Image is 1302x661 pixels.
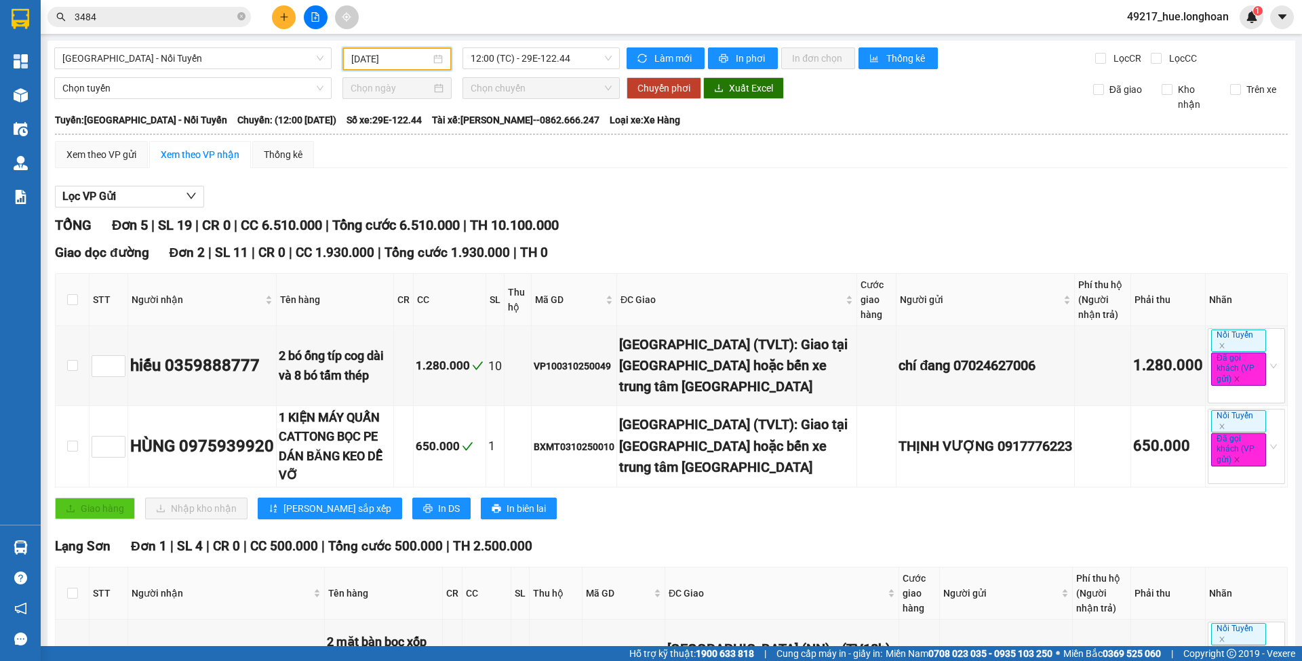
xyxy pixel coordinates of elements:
button: plus [272,5,296,29]
span: close-circle [237,12,245,20]
span: Mã GD [535,292,603,307]
span: check [472,360,484,372]
span: CC 500.000 [250,538,318,554]
span: CR 0 [202,217,231,233]
th: CC [414,274,486,326]
span: In DS [438,501,460,516]
img: warehouse-icon [14,540,28,555]
span: down [186,191,197,201]
span: [PERSON_NAME] sắp xếp [283,501,391,516]
span: | [764,646,766,661]
span: Cung cấp máy in - giấy in: [776,646,882,661]
span: | [170,538,174,554]
span: sync [637,54,649,64]
span: ⚪️ [1056,651,1060,656]
b: Tuyến: [GEOGRAPHIC_DATA] - Nối Tuyến [55,115,227,125]
th: SL [511,567,530,620]
span: sort-ascending [269,504,278,515]
span: close [1234,456,1240,463]
span: | [513,245,517,260]
span: CR 0 [258,245,285,260]
span: Đơn 1 [131,538,167,554]
button: uploadGiao hàng [55,498,135,519]
span: bar-chart [869,54,881,64]
img: solution-icon [14,190,28,204]
span: Chọn tuyến [62,78,323,98]
div: Xem theo VP gửi [66,147,136,162]
button: sort-ascending[PERSON_NAME] sắp xếp [258,498,402,519]
span: Làm mới [654,51,694,66]
th: SL [486,274,505,326]
span: close [1234,376,1240,382]
th: STT [90,567,128,620]
input: 07/10/2025 [351,52,431,66]
span: Đơn 2 [170,245,205,260]
span: | [252,245,255,260]
div: HÙNG 0975939920 [130,434,274,460]
th: Tên hàng [325,567,443,620]
span: | [289,245,292,260]
th: Thu hộ [505,274,532,326]
span: Tổng cước 1.930.000 [384,245,510,260]
span: Người gửi [943,586,1059,601]
div: BXMT0310250010 [534,439,614,454]
span: | [243,538,247,554]
input: Tìm tên, số ĐT hoặc mã đơn [75,9,235,24]
th: Tên hàng [277,274,394,326]
span: check [462,441,473,452]
span: Nối Tuyến [1211,623,1266,645]
span: download [714,83,724,94]
sup: 1 [1253,6,1263,16]
span: ĐC Giao [669,586,886,601]
th: Thu hộ [530,567,583,620]
span: close-circle [237,11,245,24]
span: Lọc VP Gửi [62,188,116,205]
div: 1 [488,437,502,456]
strong: 0708 023 035 - 0935 103 250 [928,648,1052,659]
th: CR [443,567,462,620]
span: ĐC Giao [620,292,843,307]
span: Kho nhận [1172,82,1220,112]
button: printerIn biên lai [481,498,557,519]
div: 1.280.000 [416,357,484,375]
th: Cước giao hàng [857,274,897,326]
span: | [206,538,210,554]
img: warehouse-icon [14,122,28,136]
span: SL 19 [158,217,192,233]
span: Số xe: 29E-122.44 [347,113,422,127]
span: CC 1.930.000 [296,245,374,260]
div: chí đang 07024627006 [899,355,1072,376]
td: BXMT0310250010 [532,406,617,487]
span: SL 4 [177,538,203,554]
span: Người nhận [132,292,262,307]
span: printer [719,54,730,64]
span: search [56,12,66,22]
span: SL 11 [215,245,248,260]
span: close [1219,423,1225,430]
span: | [151,217,155,233]
span: Loại xe: Xe Hàng [610,113,680,127]
span: TH 10.100.000 [470,217,559,233]
span: Hà Nội - Nối Tuyến [62,48,323,68]
span: Tài xế: [PERSON_NAME]--0862.666.247 [432,113,599,127]
span: CC 6.510.000 [241,217,322,233]
input: Chọn ngày [351,81,431,96]
span: Nối Tuyến [1211,329,1266,352]
div: Thống kê [264,147,302,162]
button: printerIn phơi [708,47,778,69]
th: Phí thu hộ (Người nhận trả) [1073,567,1131,620]
span: Hỗ trợ kỹ thuật: [629,646,754,661]
button: file-add [304,5,328,29]
th: Phải thu [1131,274,1206,326]
div: 1.280.000 [1133,354,1203,378]
button: aim [335,5,359,29]
img: logo-vxr [12,9,29,29]
button: In đơn chọn [781,47,855,69]
div: THỊNH VƯỢNG 0917776223 [899,436,1072,457]
span: | [321,538,325,554]
strong: 0369 525 060 [1103,648,1161,659]
img: dashboard-icon [14,54,28,68]
span: message [14,633,27,645]
th: Cước giao hàng [899,567,940,620]
span: Đã gọi khách (VP gửi) [1211,353,1266,386]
